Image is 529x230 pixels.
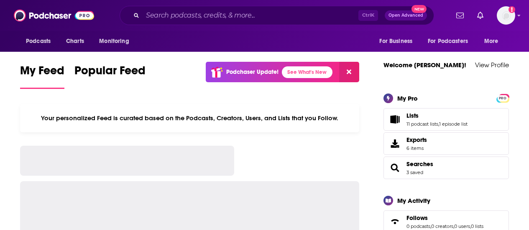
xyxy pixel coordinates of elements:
[428,35,468,47] span: For Podcasters
[379,35,412,47] span: For Business
[20,33,61,49] button: open menu
[61,33,89,49] a: Charts
[143,9,358,22] input: Search podcasts, credits, & more...
[406,112,468,119] a: Lists
[406,136,427,144] span: Exports
[386,216,403,227] a: Follows
[411,5,427,13] span: New
[14,8,94,23] img: Podchaser - Follow, Share and Rate Podcasts
[470,223,471,229] span: ,
[373,33,423,49] button: open menu
[383,157,509,179] span: Searches
[93,33,140,49] button: open menu
[431,223,453,229] a: 0 creators
[406,214,428,222] span: Follows
[74,63,146,83] span: Popular Feed
[386,114,403,125] a: Lists
[20,104,359,132] div: Your personalized Feed is curated based on the Podcasts, Creators, Users, and Lists that you Follow.
[453,8,467,23] a: Show notifications dropdown
[406,169,423,175] a: 3 saved
[439,121,468,127] a: 1 episode list
[498,95,508,101] span: PRO
[484,35,498,47] span: More
[226,68,279,76] p: Podchaser Update!
[386,162,403,174] a: Searches
[26,35,51,47] span: Podcasts
[497,6,515,25] button: Show profile menu
[474,8,487,23] a: Show notifications dropdown
[358,10,378,21] span: Ctrl K
[438,121,439,127] span: ,
[406,121,438,127] a: 11 podcast lists
[66,35,84,47] span: Charts
[406,145,427,151] span: 6 items
[453,223,454,229] span: ,
[99,35,129,47] span: Monitoring
[497,6,515,25] img: User Profile
[430,223,431,229] span: ,
[497,6,515,25] span: Logged in as gabrielle.gantz
[475,61,509,69] a: View Profile
[120,6,434,25] div: Search podcasts, credits, & more...
[397,94,418,102] div: My Pro
[20,63,64,89] a: My Feed
[498,94,508,101] a: PRO
[20,63,64,83] span: My Feed
[471,223,483,229] a: 0 lists
[406,214,483,222] a: Follows
[454,223,470,229] a: 0 users
[478,33,509,49] button: open menu
[386,138,403,149] span: Exports
[406,223,430,229] a: 0 podcasts
[509,6,515,13] svg: Add a profile image
[422,33,480,49] button: open menu
[406,112,419,119] span: Lists
[388,13,423,18] span: Open Advanced
[282,66,332,78] a: See What's New
[406,160,433,168] a: Searches
[383,108,509,131] span: Lists
[383,61,466,69] a: Welcome [PERSON_NAME]!
[383,132,509,155] a: Exports
[74,63,146,89] a: Popular Feed
[397,197,430,205] div: My Activity
[385,10,427,20] button: Open AdvancedNew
